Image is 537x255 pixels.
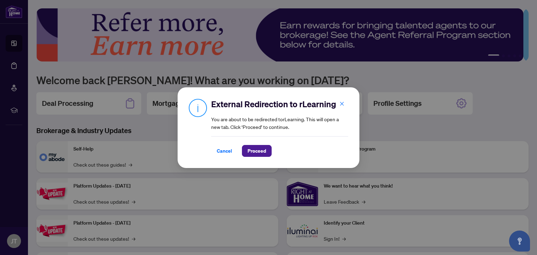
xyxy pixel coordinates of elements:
button: Proceed [242,145,272,157]
span: Cancel [217,145,232,156]
div: You are about to be redirected to rLearning . This will open a new tab. Click ‘Proceed’ to continue. [211,99,348,157]
button: Open asap [509,231,530,252]
span: Proceed [248,145,266,156]
h2: External Redirection to rLearning [211,99,348,110]
span: close [339,101,344,106]
button: Cancel [211,145,238,157]
img: Info Icon [189,99,207,117]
